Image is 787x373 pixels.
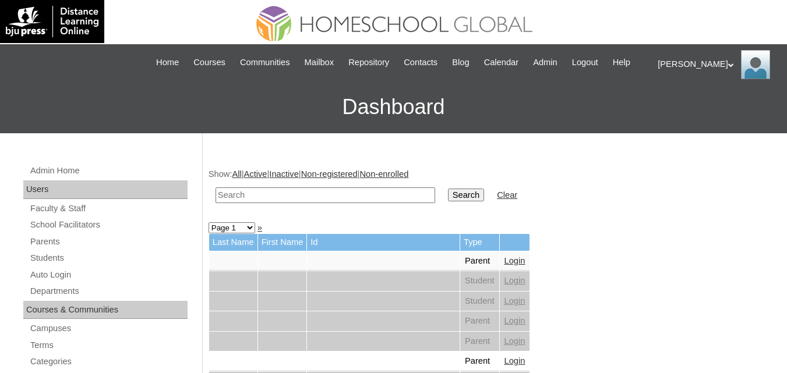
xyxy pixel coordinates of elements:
a: Repository [343,56,395,69]
a: Faculty & Staff [29,201,188,216]
a: Mailbox [299,56,340,69]
div: Courses & Communities [23,301,188,319]
input: Search [216,187,435,203]
a: Auto Login [29,268,188,282]
span: Calendar [484,56,518,69]
a: Terms [29,338,188,353]
img: Ariane Ebuen [741,50,770,79]
a: Blog [446,56,475,69]
a: Logout [566,56,604,69]
input: Search [448,189,484,201]
a: Students [29,251,188,265]
a: » [257,223,262,232]
span: Logout [572,56,598,69]
td: Parent [460,351,499,371]
a: Clear [497,190,517,200]
a: Parents [29,235,188,249]
span: Admin [533,56,557,69]
h3: Dashboard [6,81,781,133]
span: Help [613,56,630,69]
span: Home [156,56,179,69]
a: All [232,169,241,179]
a: Active [244,169,267,179]
a: Login [504,356,525,365]
a: Login [504,336,525,346]
span: Repository [348,56,389,69]
a: Help [607,56,636,69]
td: Student [460,292,499,311]
td: Last Name [209,234,257,251]
a: Categories [29,354,188,369]
td: Student [460,271,499,291]
a: Admin Home [29,164,188,178]
td: Id [307,234,460,251]
div: [PERSON_NAME] [658,50,775,79]
a: Admin [527,56,563,69]
span: Courses [193,56,225,69]
a: Communities [234,56,296,69]
a: Non-registered [301,169,358,179]
a: Inactive [269,169,299,179]
a: Login [504,316,525,325]
a: Departments [29,284,188,299]
td: Type [460,234,499,251]
td: Parent [460,311,499,331]
span: Contacts [404,56,437,69]
a: Login [504,256,525,265]
td: Parent [460,332,499,351]
div: Users [23,180,188,199]
td: Parent [460,251,499,271]
div: Show: | | | | [209,168,775,209]
a: Campuses [29,321,188,336]
span: Mailbox [305,56,334,69]
a: Login [504,296,525,305]
a: Contacts [398,56,443,69]
img: logo-white.png [6,6,98,37]
a: Calendar [478,56,524,69]
a: Home [150,56,185,69]
span: Blog [452,56,469,69]
span: Communities [240,56,290,69]
a: Non-enrolled [359,169,408,179]
a: School Facilitators [29,218,188,232]
td: First Name [258,234,307,251]
a: Courses [188,56,231,69]
a: Login [504,276,525,285]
